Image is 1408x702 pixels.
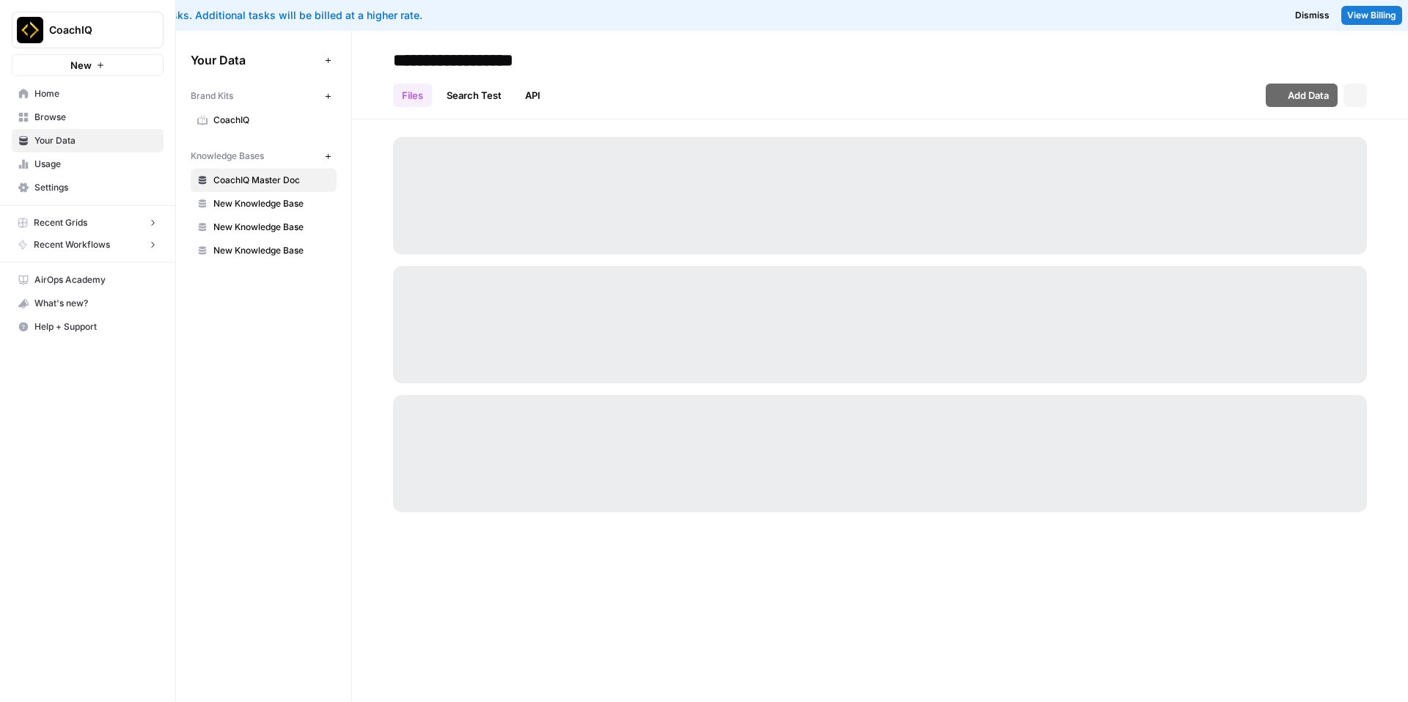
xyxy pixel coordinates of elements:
[49,23,138,37] span: CoachIQ
[12,82,164,106] a: Home
[34,320,157,333] span: Help + Support
[213,174,330,187] span: CoachIQ Master Doc
[1288,88,1329,103] span: Add Data
[34,216,87,229] span: Recent Grids
[393,84,432,107] a: Files
[191,51,319,69] span: Your Data
[34,134,157,147] span: Your Data
[191,215,337,239] a: New Knowledge Base
[34,273,157,287] span: AirOps Academy
[12,292,164,315] button: What's new?
[1347,9,1396,22] span: View Billing
[34,87,157,100] span: Home
[34,181,157,194] span: Settings
[213,114,330,127] span: CoachIQ
[191,192,337,215] a: New Knowledge Base
[34,111,157,124] span: Browse
[70,58,92,73] span: New
[191,89,233,103] span: Brand Kits
[1289,6,1335,25] button: Dismiss
[17,17,43,43] img: CoachIQ Logo
[12,292,163,314] div: What's new?
[12,8,853,23] div: You've used your included tasks. Additional tasks will be billed at a higher rate.
[12,54,164,76] button: New
[191,108,337,132] a: CoachIQ
[12,152,164,176] a: Usage
[12,12,164,48] button: Workspace: CoachIQ
[12,212,164,234] button: Recent Grids
[12,176,164,199] a: Settings
[34,238,110,251] span: Recent Workflows
[213,244,330,257] span: New Knowledge Base
[12,315,164,339] button: Help + Support
[12,106,164,129] a: Browse
[1341,6,1402,25] a: View Billing
[12,234,164,256] button: Recent Workflows
[12,129,164,152] a: Your Data
[1295,9,1330,22] span: Dismiss
[438,84,510,107] a: Search Test
[1266,84,1338,107] button: Add Data
[213,221,330,234] span: New Knowledge Base
[191,149,264,163] span: Knowledge Bases
[191,169,337,192] a: CoachIQ Master Doc
[191,239,337,262] a: New Knowledge Base
[213,197,330,210] span: New Knowledge Base
[34,158,157,171] span: Usage
[12,268,164,292] a: AirOps Academy
[516,84,549,107] a: API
